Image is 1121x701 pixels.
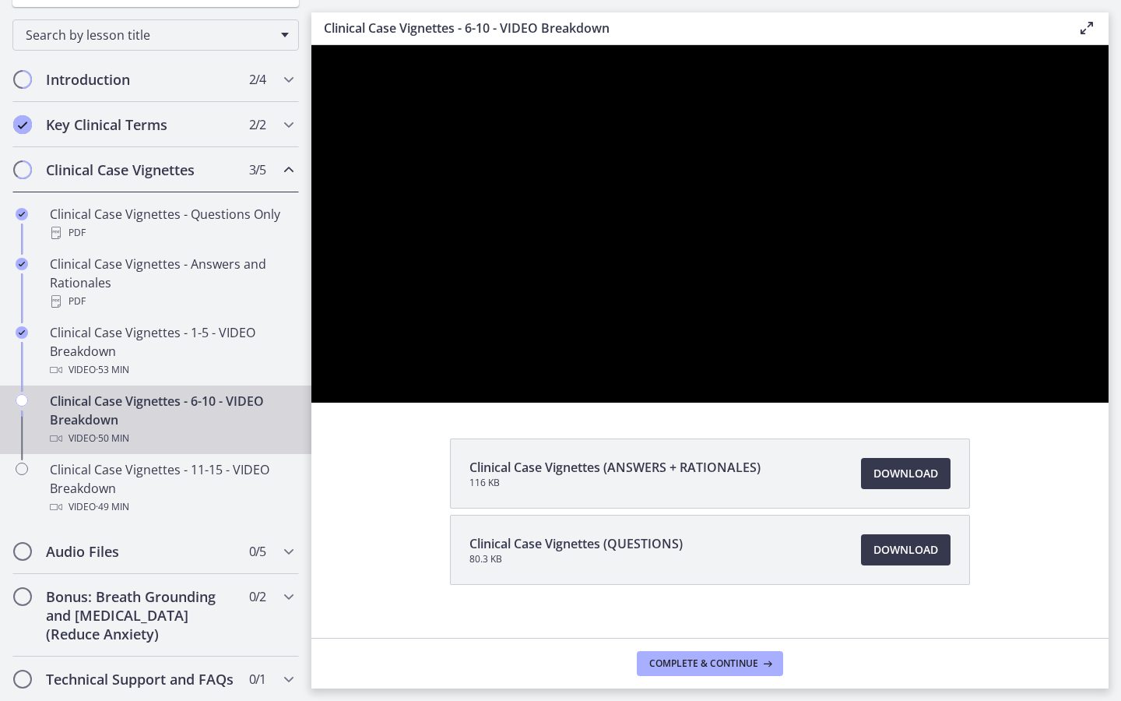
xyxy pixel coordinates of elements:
[13,115,32,134] i: Completed
[50,255,293,311] div: Clinical Case Vignettes - Answers and Rationales
[50,460,293,516] div: Clinical Case Vignettes - 11-15 - VIDEO Breakdown
[249,587,265,606] span: 0 / 2
[324,19,1052,37] h3: Clinical Case Vignettes - 6-10 - VIDEO Breakdown
[249,70,265,89] span: 2 / 4
[46,587,236,643] h2: Bonus: Breath Grounding and [MEDICAL_DATA] (Reduce Anxiety)
[46,70,236,89] h2: Introduction
[46,115,236,134] h2: Key Clinical Terms
[249,542,265,561] span: 0 / 5
[16,326,28,339] i: Completed
[46,160,236,179] h2: Clinical Case Vignettes
[50,205,293,242] div: Clinical Case Vignettes - Questions Only
[50,292,293,311] div: PDF
[16,258,28,270] i: Completed
[50,498,293,516] div: Video
[50,323,293,379] div: Clinical Case Vignettes - 1-5 - VIDEO Breakdown
[649,657,758,670] span: Complete & continue
[50,224,293,242] div: PDF
[873,541,938,559] span: Download
[873,464,938,483] span: Download
[50,429,293,448] div: Video
[249,670,265,689] span: 0 / 1
[96,429,129,448] span: · 50 min
[861,458,951,489] a: Download
[96,498,129,516] span: · 49 min
[311,45,1109,403] iframe: Video Lesson
[249,160,265,179] span: 3 / 5
[50,361,293,379] div: Video
[469,553,683,565] span: 80.3 KB
[637,651,783,676] button: Complete & continue
[249,115,265,134] span: 2 / 2
[469,458,761,477] span: Clinical Case Vignettes (ANSWERS + RATIONALES)
[96,361,129,379] span: · 53 min
[12,19,299,51] div: Search by lesson title
[469,534,683,553] span: Clinical Case Vignettes (QUESTIONS)
[50,392,293,448] div: Clinical Case Vignettes - 6-10 - VIDEO Breakdown
[46,542,236,561] h2: Audio Files
[469,477,761,489] span: 116 KB
[16,208,28,220] i: Completed
[46,670,236,689] h2: Technical Support and FAQs
[26,26,273,44] span: Search by lesson title
[861,534,951,565] a: Download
